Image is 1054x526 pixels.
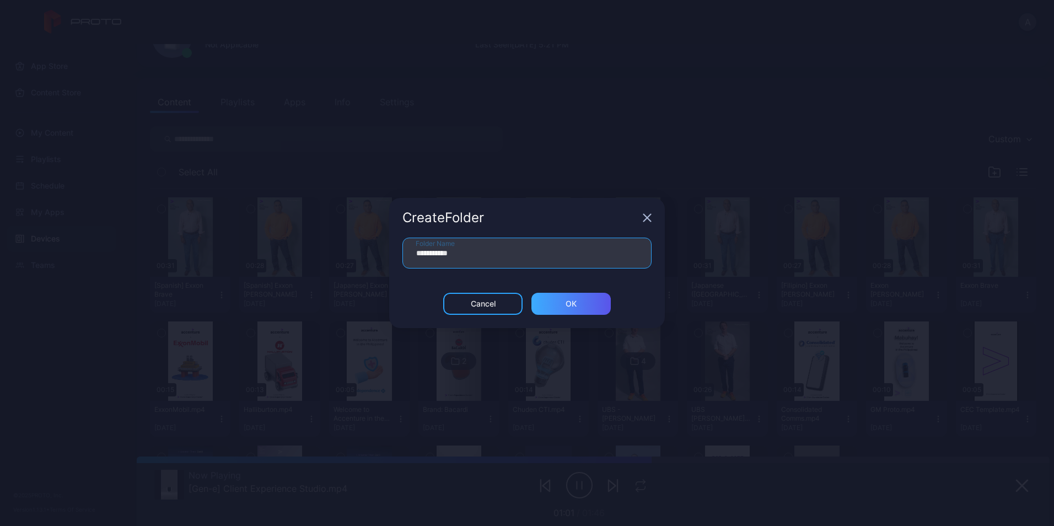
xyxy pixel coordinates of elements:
button: Cancel [443,293,523,315]
div: ОК [566,299,577,308]
button: ОК [531,293,611,315]
div: Create Folder [402,211,638,224]
div: Cancel [471,299,496,308]
input: Folder Name [402,238,652,269]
